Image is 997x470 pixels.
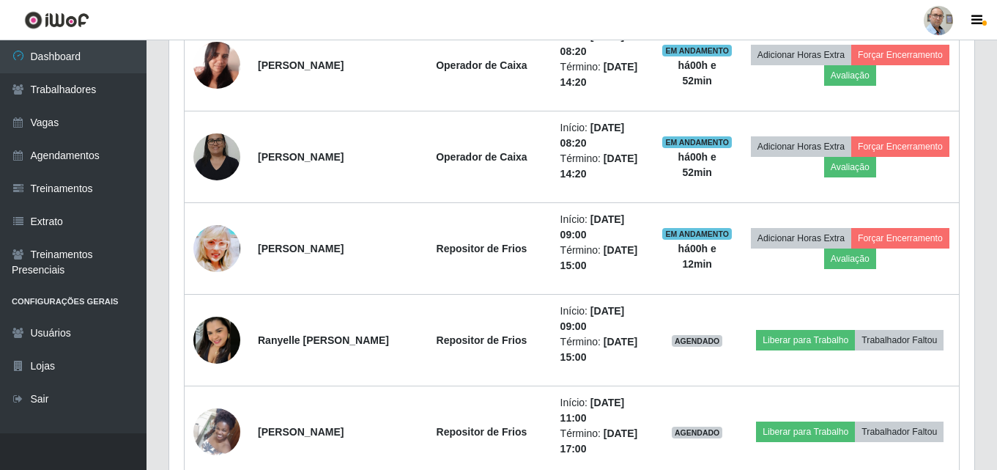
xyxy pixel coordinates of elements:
img: CoreUI Logo [24,11,89,29]
li: Início: [560,212,645,243]
strong: Operador de Caixa [436,59,527,71]
li: Início: [560,395,645,426]
strong: [PERSON_NAME] [258,59,344,71]
li: Término: [560,426,645,457]
button: Forçar Encerramento [851,136,949,157]
li: Início: [560,29,645,59]
strong: há 00 h e 52 min [678,151,716,178]
li: Término: [560,59,645,90]
button: Trabalhador Faltou [855,422,944,442]
button: Forçar Encerramento [851,228,949,249]
time: [DATE] 09:00 [560,305,625,332]
li: Início: [560,304,645,334]
span: AGENDADO [672,427,723,438]
button: Avaliação [824,65,876,86]
span: EM ANDAMENTO [662,45,732,56]
button: Adicionar Horas Extra [751,228,851,249]
button: Adicionar Horas Extra [751,45,851,65]
strong: Operador de Caixa [436,151,527,163]
img: 1755098578840.jpeg [193,216,240,282]
li: Término: [560,151,645,182]
button: Avaliação [824,249,876,269]
span: AGENDADO [672,335,723,347]
strong: Repositor de Frios [437,243,527,254]
time: [DATE] 08:20 [560,122,625,149]
button: Liberar para Trabalho [756,330,855,350]
strong: [PERSON_NAME] [258,426,344,438]
img: 1751936244534.jpeg [193,400,240,463]
button: Forçar Encerramento [851,45,949,65]
span: EM ANDAMENTO [662,136,732,148]
strong: Ranyelle [PERSON_NAME] [258,334,389,346]
button: Liberar para Trabalho [756,422,855,442]
li: Início: [560,120,645,151]
button: Adicionar Horas Extra [751,136,851,157]
strong: [PERSON_NAME] [258,151,344,163]
strong: Repositor de Frios [437,426,527,438]
li: Término: [560,334,645,365]
span: EM ANDAMENTO [662,228,732,240]
li: Término: [560,243,645,273]
time: [DATE] 09:00 [560,213,625,240]
strong: há 00 h e 52 min [678,59,716,87]
time: [DATE] 11:00 [560,397,625,424]
button: Trabalhador Faltou [855,330,944,350]
button: Avaliação [824,157,876,177]
img: 1749323828428.jpeg [193,34,240,96]
strong: Repositor de Frios [437,334,527,346]
strong: há 00 h e 12 min [678,243,716,270]
img: 1750772761478.jpeg [193,317,240,364]
img: 1756729068412.jpeg [193,125,240,188]
strong: [PERSON_NAME] [258,243,344,254]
